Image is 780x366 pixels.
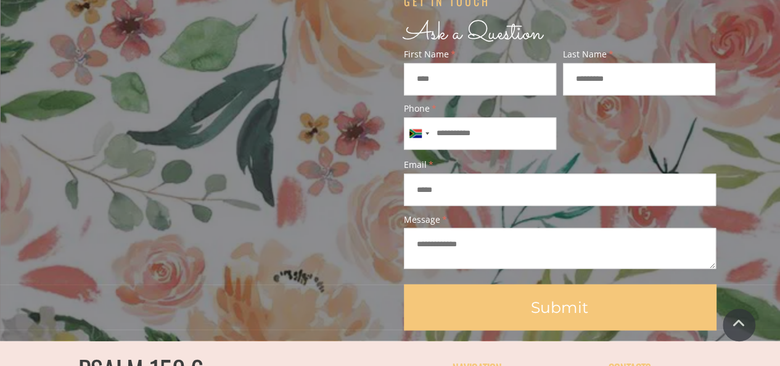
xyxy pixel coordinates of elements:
[404,118,433,149] button: Selected country
[404,215,716,223] span: Message
[404,63,557,95] input: First Name
[563,63,716,95] input: Last Name
[404,284,716,330] a: Submit
[563,50,716,59] span: Last Name
[404,15,543,52] span: Ask a Question
[404,173,716,206] input: Email
[404,228,716,268] textarea: Message
[404,50,557,59] span: First Name
[723,309,755,341] a: Scroll To Top
[404,104,557,113] span: Phone
[404,117,557,149] input: Phone
[404,160,716,169] span: Email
